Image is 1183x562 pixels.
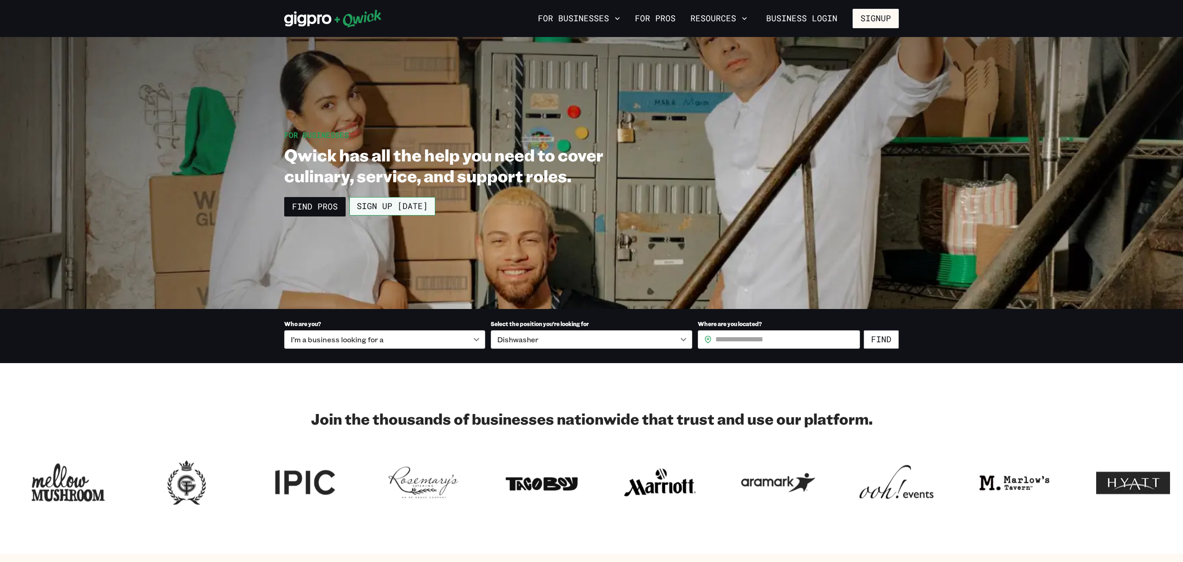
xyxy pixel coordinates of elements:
img: Logo for ooh events [860,457,933,507]
button: Signup [853,9,899,28]
img: Logo for Georgian Terrace [150,457,224,507]
img: Logo for Rosemary's Catering [386,457,460,507]
a: Sign up [DATE] [349,197,435,216]
a: Find Pros [284,197,346,216]
div: I’m a business looking for a [284,330,485,349]
button: Resources [687,11,751,26]
span: For Businesses [284,130,349,140]
img: Logo for IPIC [268,457,342,507]
a: Business Login [758,9,845,28]
span: Select the position you’re looking for [491,320,589,327]
img: Logo for Aramark [741,457,815,507]
button: Find [864,330,899,349]
span: Where are you located? [698,320,762,327]
img: Logo for Marriott [623,457,697,507]
h1: Qwick has all the help you need to cover culinary, service, and support roles. [284,144,653,186]
img: Logo for Marlow's Tavern [978,457,1052,507]
a: For Pros [631,11,679,26]
img: Logo for Hotel Hyatt [1096,457,1170,507]
img: Logo for Taco Boy [505,457,579,507]
img: Logo for Mellow Mushroom [31,457,105,507]
h2: Join the thousands of businesses nationwide that trust and use our platform. [284,409,899,428]
div: Dishwasher [491,330,692,349]
button: For Businesses [534,11,624,26]
span: Who are you? [284,320,321,327]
